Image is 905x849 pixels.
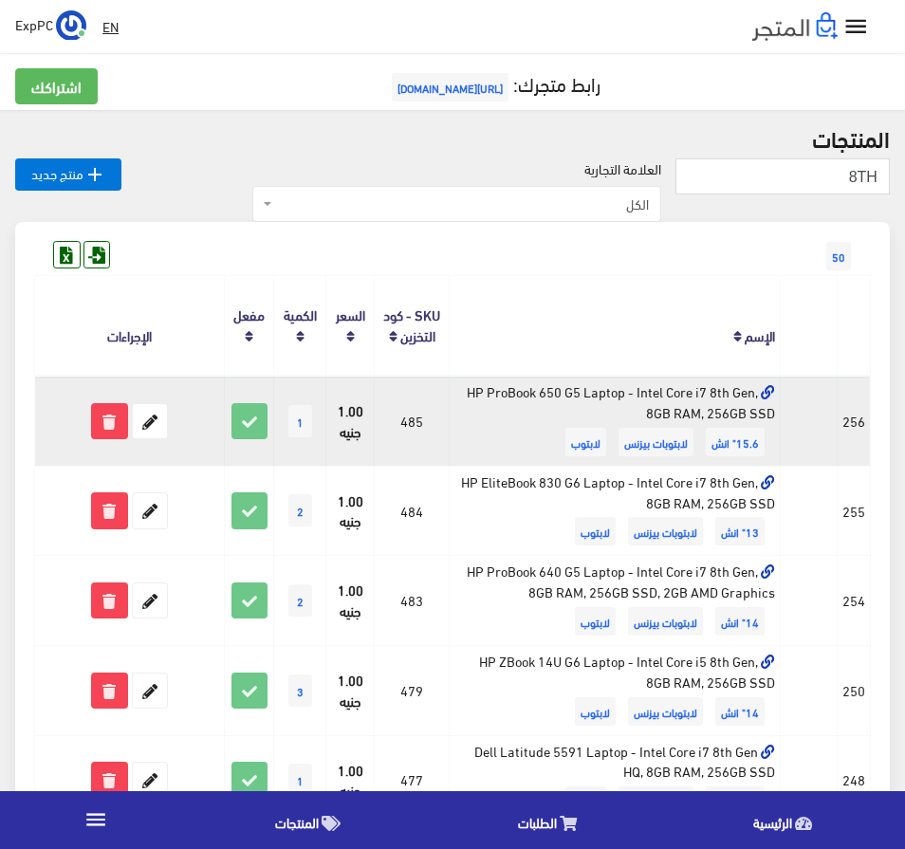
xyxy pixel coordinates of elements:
td: 1.00 جنيه [326,556,375,646]
td: HP ZBook 14U G6 Laptop - Intel Core i5 8th Gen, 8GB RAM, 256GB SSD [450,645,781,735]
td: 477 [374,735,449,825]
span: الكل [252,186,661,222]
td: 255 [837,466,870,556]
td: Dell Latitude 5591 Laptop - Intel Core i7 8th Gen HQ, 8GB RAM, 256GB SSD [450,735,781,825]
td: 256 [837,376,870,466]
img: ... [56,10,86,41]
span: الكل [276,194,649,213]
a: السعر [336,301,365,327]
td: HP ProBook 650 G5 Laptop - Intel Core i7 8th Gen, 8GB RAM, 256GB SSD [450,376,781,466]
td: 1.00 جنيه [326,645,375,735]
td: 250 [837,645,870,735]
a: المنتجات [192,796,434,844]
a: EN [95,9,126,44]
td: 1.00 جنيه [326,735,375,825]
a: اشتراكك [15,68,98,104]
span: لابتوبات بيزنس [628,697,703,726]
a: ... ExpPC [15,9,86,40]
span: 50 [826,242,851,270]
i:  [83,163,106,186]
span: لابتوب [575,517,616,545]
td: 248 [837,735,870,825]
a: الرئيسية [670,796,905,844]
span: 14" انش [715,697,765,726]
span: 1 [288,764,312,796]
i:  [842,13,870,41]
span: الرئيسية [753,810,792,834]
a: SKU - كود التخزين [383,301,440,348]
span: ExpPC [15,12,53,36]
td: HP ProBook 640 G5 Laptop - Intel Core i7 8th Gen, 8GB RAM, 256GB SSD, 2GB AMD Graphics [450,556,781,646]
span: الطلبات [518,810,557,834]
span: 1 [288,405,312,437]
span: لابتوبات بيزنس [619,786,693,815]
td: 1.00 جنيه [326,376,375,466]
label: العلامة التجارية [584,158,661,179]
span: 15.6" انش [706,786,765,815]
span: 13" انش [715,517,765,545]
span: لابتوب [575,697,616,726]
a: مفعل [233,301,265,327]
span: 2 [288,584,312,617]
span: 3 [288,674,312,707]
td: 483 [374,556,449,646]
a: الإسم [745,322,775,348]
td: 1.00 جنيه [326,466,375,556]
th: الإجراءات [35,276,225,376]
span: لابتوبات بيزنس [628,607,703,636]
td: 479 [374,645,449,735]
span: لابتوب [565,428,606,456]
span: 2 [288,494,312,526]
a: الكمية [284,301,317,327]
span: المنتجات [275,810,319,834]
u: EN [102,14,119,38]
td: 254 [837,556,870,646]
a: رابط متجرك:[URL][DOMAIN_NAME] [387,65,600,101]
span: لابتوبات بيزنس [619,428,693,456]
td: 485 [374,376,449,466]
td: HP EliteBook 830 G6 Laptop - Intel Core i7 8th Gen, 8GB RAM, 256GB SSD [450,466,781,556]
span: 14" انش [715,607,765,636]
input: بحث... [675,158,890,194]
span: لابتوب [575,607,616,636]
td: 484 [374,466,449,556]
a: منتج جديد [15,158,121,191]
img: . [752,12,838,41]
span: لابتوبات بيزنس [628,517,703,545]
span: 15.6" انش [706,428,765,456]
h2: المنتجات [15,125,890,150]
iframe: Drift Widget Chat Controller [23,719,95,791]
span: لابتوب [565,786,606,815]
span: [URL][DOMAIN_NAME] [392,73,508,102]
a: الطلبات [434,796,670,844]
i:  [83,807,108,832]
